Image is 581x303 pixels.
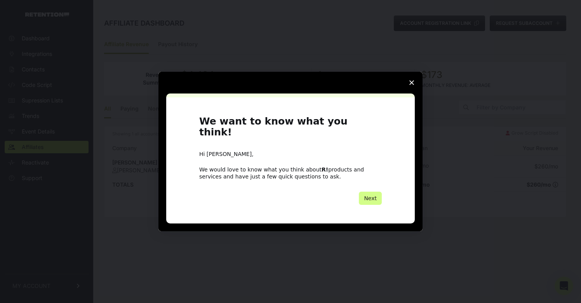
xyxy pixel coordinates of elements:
[401,72,423,93] span: Close survey
[199,166,382,180] div: We would love to know what you think about products and services and have just a few quick questi...
[199,116,382,143] h1: We want to know what you think!
[359,192,382,205] button: Next
[199,151,382,158] div: Hi [PERSON_NAME],
[322,166,328,173] b: R!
